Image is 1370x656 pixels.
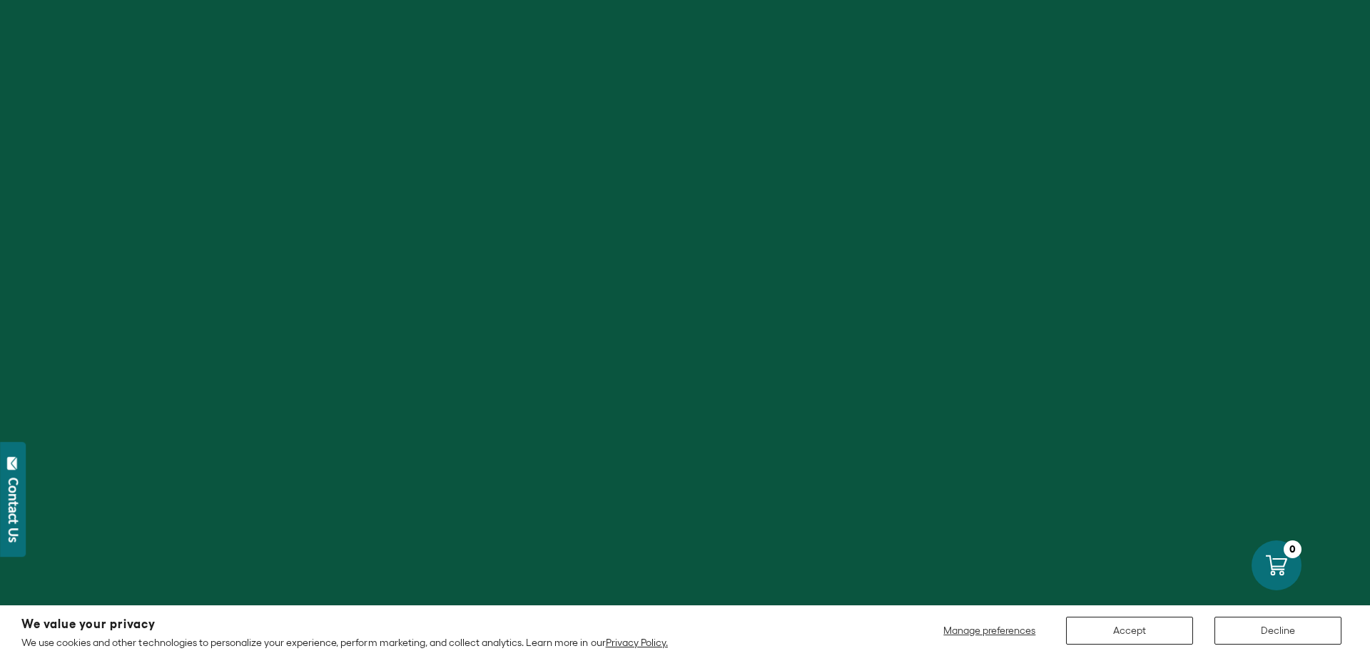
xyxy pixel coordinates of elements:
[21,618,668,630] h2: We value your privacy
[6,478,21,543] div: Contact Us
[1066,617,1193,645] button: Accept
[21,636,668,649] p: We use cookies and other technologies to personalize your experience, perform marketing, and coll...
[935,617,1045,645] button: Manage preferences
[943,625,1035,636] span: Manage preferences
[1214,617,1341,645] button: Decline
[606,637,668,648] a: Privacy Policy.
[1284,540,1301,558] div: 0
